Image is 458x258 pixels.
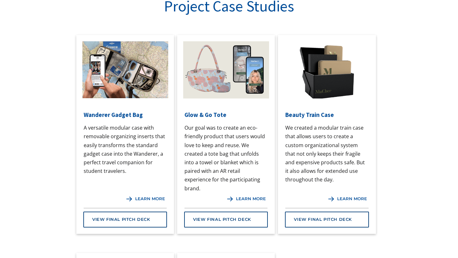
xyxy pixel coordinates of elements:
h4: Beauty Train Case [285,111,334,119]
p: A versatile modular case with removable organizing inserts that easily transforms the standard ga... [84,124,167,175]
h4: Wanderer Gadget Bag [84,111,143,119]
div: learn more [337,196,367,201]
a: Glow & Go ToteOur goal was to create an eco-friendly product that users would love to keep and re... [184,35,267,208]
p: Our goal was to create an eco-friendly product that users would love to keep and reuse. We create... [184,124,267,193]
a: View Final Pitch Deck [285,212,369,227]
div: learn more [236,196,266,201]
a: View Final Pitch Deck [83,212,167,227]
p: We created a modular train case that allows users to create a custom organizational system that n... [285,124,368,184]
a: View Final Pitch Deck [184,212,268,227]
a: Beauty Train CaseWe created a modular train case that allows users to create a custom organizatio... [285,35,368,208]
h4: Glow & Go Tote [184,111,226,119]
div: learn more [135,196,165,201]
a: Wanderer Gadget BagA versatile modular case with removable organizing inserts that easily transfo... [84,35,167,208]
